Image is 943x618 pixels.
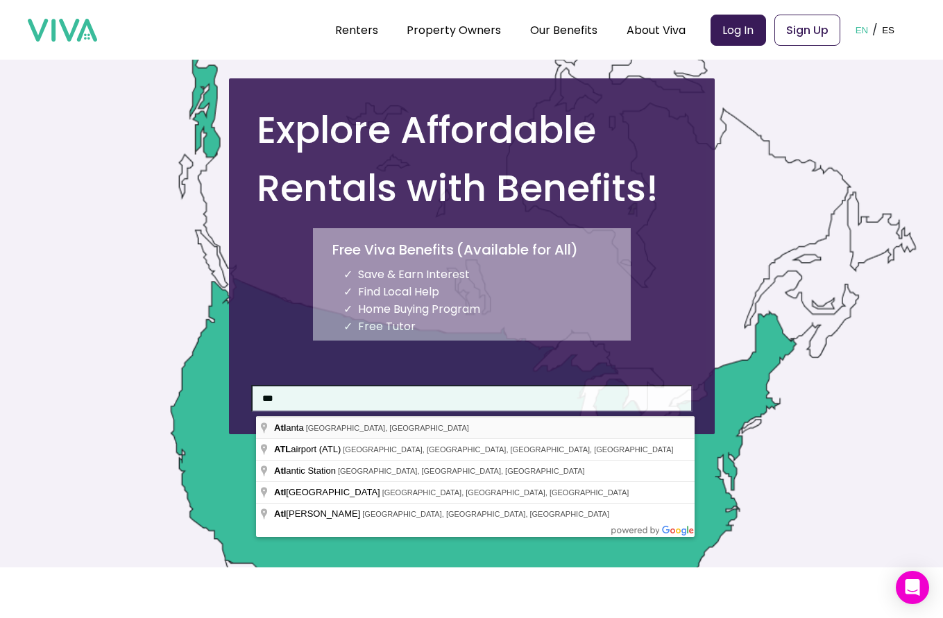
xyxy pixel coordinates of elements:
[274,444,343,454] span: airport (ATL)
[274,487,382,497] span: [GEOGRAPHIC_DATA]
[878,8,899,51] button: ES
[338,467,585,475] span: [GEOGRAPHIC_DATA], [GEOGRAPHIC_DATA], [GEOGRAPHIC_DATA]
[343,318,631,335] li: Free Tutor
[627,12,686,47] div: About Viva
[306,424,469,432] span: [GEOGRAPHIC_DATA], [GEOGRAPHIC_DATA]
[872,19,878,40] p: /
[257,101,693,217] h1: Explore Affordable Rentals with Benefits!
[457,240,578,259] p: ( Available for All )
[274,444,291,454] span: ATL
[274,422,286,433] span: Atl
[28,19,97,42] img: viva
[711,15,766,46] a: Log In
[274,487,286,497] span: Atl
[774,15,840,46] a: Sign Up
[382,488,629,497] span: [GEOGRAPHIC_DATA], [GEOGRAPHIC_DATA], [GEOGRAPHIC_DATA]
[274,465,286,476] span: Atl
[343,283,631,300] li: Find Local Help
[530,12,597,47] div: Our Benefits
[274,422,306,433] span: anta
[407,22,501,38] a: Property Owners
[896,571,929,604] div: Open Intercom Messenger
[343,300,631,318] li: Home Buying Program
[274,508,286,519] span: Atl
[851,8,873,51] button: EN
[362,510,609,518] span: [GEOGRAPHIC_DATA], [GEOGRAPHIC_DATA], [GEOGRAPHIC_DATA]
[343,445,673,454] span: [GEOGRAPHIC_DATA], [GEOGRAPHIC_DATA], [GEOGRAPHIC_DATA], [GEOGRAPHIC_DATA]
[335,22,378,38] a: Renters
[274,508,362,519] span: [PERSON_NAME]
[274,465,338,476] span: antic Station
[332,240,454,259] p: Free Viva Benefits
[343,266,631,283] li: Save & Earn Interest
